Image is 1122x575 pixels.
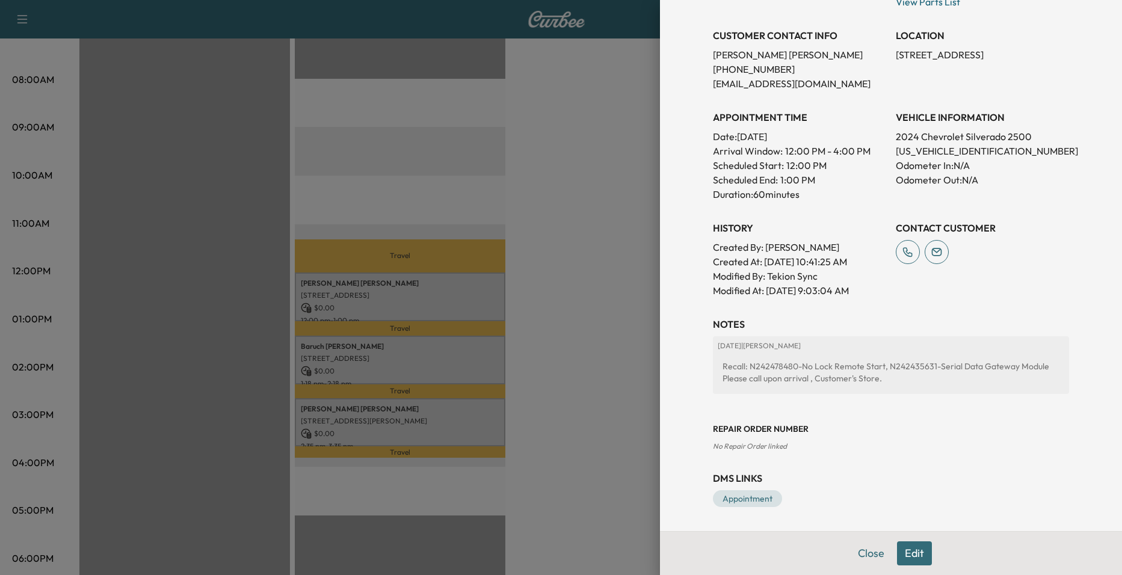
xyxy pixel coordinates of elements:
[713,62,886,76] p: [PHONE_NUMBER]
[718,355,1064,389] div: Recall: N242478480-No Lock Remote Start, N242435631-Serial Data Gateway Module Please call upon a...
[713,144,886,158] p: Arrival Window:
[713,471,1069,485] h3: DMS Links
[896,110,1069,125] h3: VEHICLE INFORMATION
[850,541,892,565] button: Close
[713,28,886,43] h3: CUSTOMER CONTACT INFO
[896,144,1069,158] p: [US_VEHICLE_IDENTIFICATION_NUMBER]
[896,221,1069,235] h3: CONTACT CUSTOMER
[896,158,1069,173] p: Odometer In: N/A
[713,187,886,201] p: Duration: 60 minutes
[786,158,827,173] p: 12:00 PM
[713,269,886,283] p: Modified By : Tekion Sync
[896,129,1069,144] p: 2024 Chevrolet Silverado 2500
[713,490,782,507] a: Appointment
[713,254,886,269] p: Created At : [DATE] 10:41:25 AM
[896,48,1069,62] p: [STREET_ADDRESS]
[713,221,886,235] h3: History
[896,173,1069,187] p: Odometer Out: N/A
[713,48,886,62] p: [PERSON_NAME] [PERSON_NAME]
[713,173,778,187] p: Scheduled End:
[896,28,1069,43] h3: LOCATION
[897,541,932,565] button: Edit
[718,341,1064,351] p: [DATE] | [PERSON_NAME]
[713,240,886,254] p: Created By : [PERSON_NAME]
[713,158,784,173] p: Scheduled Start:
[713,283,886,298] p: Modified At : [DATE] 9:03:04 AM
[713,317,1069,331] h3: NOTES
[713,76,886,91] p: [EMAIL_ADDRESS][DOMAIN_NAME]
[780,173,815,187] p: 1:00 PM
[713,129,886,144] p: Date: [DATE]
[713,441,787,450] span: No Repair Order linked
[713,110,886,125] h3: APPOINTMENT TIME
[713,423,1069,435] h3: Repair Order number
[785,144,871,158] span: 12:00 PM - 4:00 PM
